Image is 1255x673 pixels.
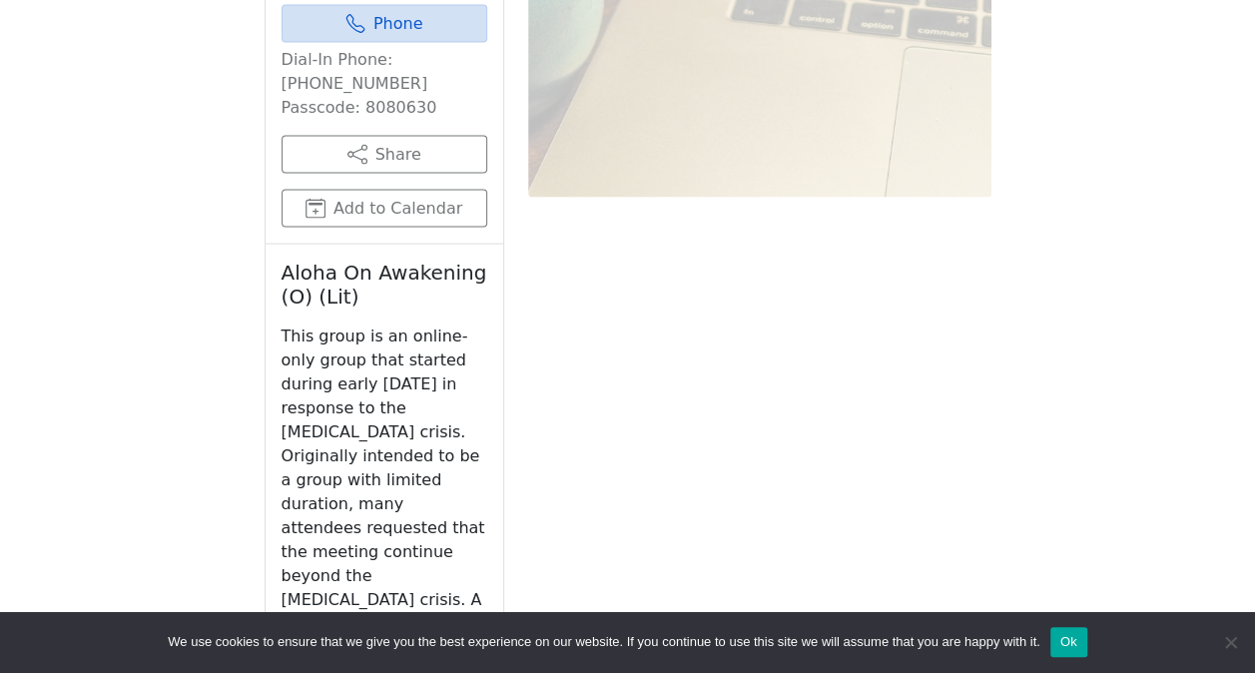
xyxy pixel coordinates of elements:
button: Ok [1050,627,1087,657]
span: No [1220,632,1240,652]
h2: Aloha On Awakening (O) (Lit) [282,261,487,309]
a: Phone [282,5,487,43]
p: Dial-In Phone: [PHONE_NUMBER] Passcode: 8080630 [282,48,487,120]
button: Add to Calendar [282,190,487,228]
span: We use cookies to ensure that we give you the best experience on our website. If you continue to ... [168,632,1039,652]
button: Share [282,136,487,174]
